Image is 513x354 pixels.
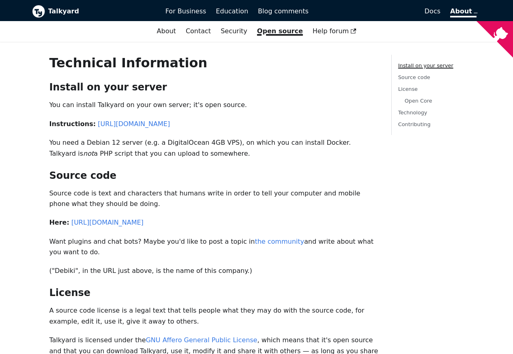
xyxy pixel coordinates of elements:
[49,305,378,327] p: A source code license is a legal text that tells people what they may do with the source code, fo...
[181,24,216,38] a: Contact
[211,4,253,18] a: Education
[450,7,476,17] a: About
[83,150,94,157] em: not
[49,120,96,128] strong: Instructions:
[161,4,211,18] a: For Business
[313,4,445,18] a: Docs
[32,5,154,18] a: Talkyard logoTalkyard
[49,236,378,258] p: Want plugins and chat bots? Maybe you'd like to post a topic in and write about what you want to do.
[216,7,248,15] span: Education
[146,336,257,344] a: GNU Affero General Public License
[425,7,440,15] span: Docs
[49,287,378,299] h2: License
[313,27,356,35] span: Help forum
[49,137,378,159] p: You need a Debian 12 server (e.g. a DigitalOcean 4GB VPS), on which you can install Docker. Talky...
[98,120,170,128] a: [URL][DOMAIN_NAME]
[398,109,427,116] a: Technology
[32,5,45,18] img: Talkyard logo
[308,24,361,38] a: Help forum
[49,266,378,276] p: ("Debiki", in the URL just above, is the name of this company.)
[258,7,309,15] span: Blog comments
[398,74,430,80] a: Source code
[49,81,378,93] h2: Install on your server
[71,219,144,226] a: [URL][DOMAIN_NAME]
[255,238,304,245] a: the community
[49,219,69,226] strong: Here:
[252,24,308,38] a: Open source
[49,55,378,71] h1: Technical Information
[49,188,378,210] p: Source code is text and characters that humans write in order to tell your computer and mobile ph...
[49,169,378,182] h2: Source code
[253,4,313,18] a: Blog comments
[398,121,431,127] a: Contributing
[398,62,453,69] a: Install on your server
[165,7,206,15] span: For Business
[398,86,418,92] a: License
[152,24,181,38] a: About
[405,98,432,104] a: Open Core
[48,6,154,17] b: Talkyard
[216,24,252,38] a: Security
[49,100,378,110] p: You can install Talkyard on your own server; it's open source.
